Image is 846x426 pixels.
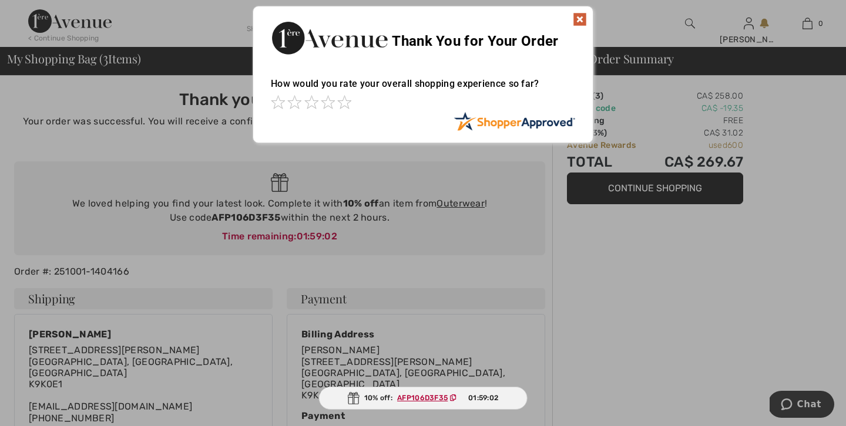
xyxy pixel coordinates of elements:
div: 10% off: [319,387,528,410]
img: x [573,12,587,26]
span: Chat [28,8,52,19]
div: How would you rate your overall shopping experience so far? [271,66,575,111]
span: Thank You for Your Order [392,33,558,49]
img: Gift.svg [348,392,360,404]
img: Thank You for Your Order [271,18,388,58]
span: 01:59:02 [468,393,498,403]
ins: AFP106D3F35 [397,394,448,402]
